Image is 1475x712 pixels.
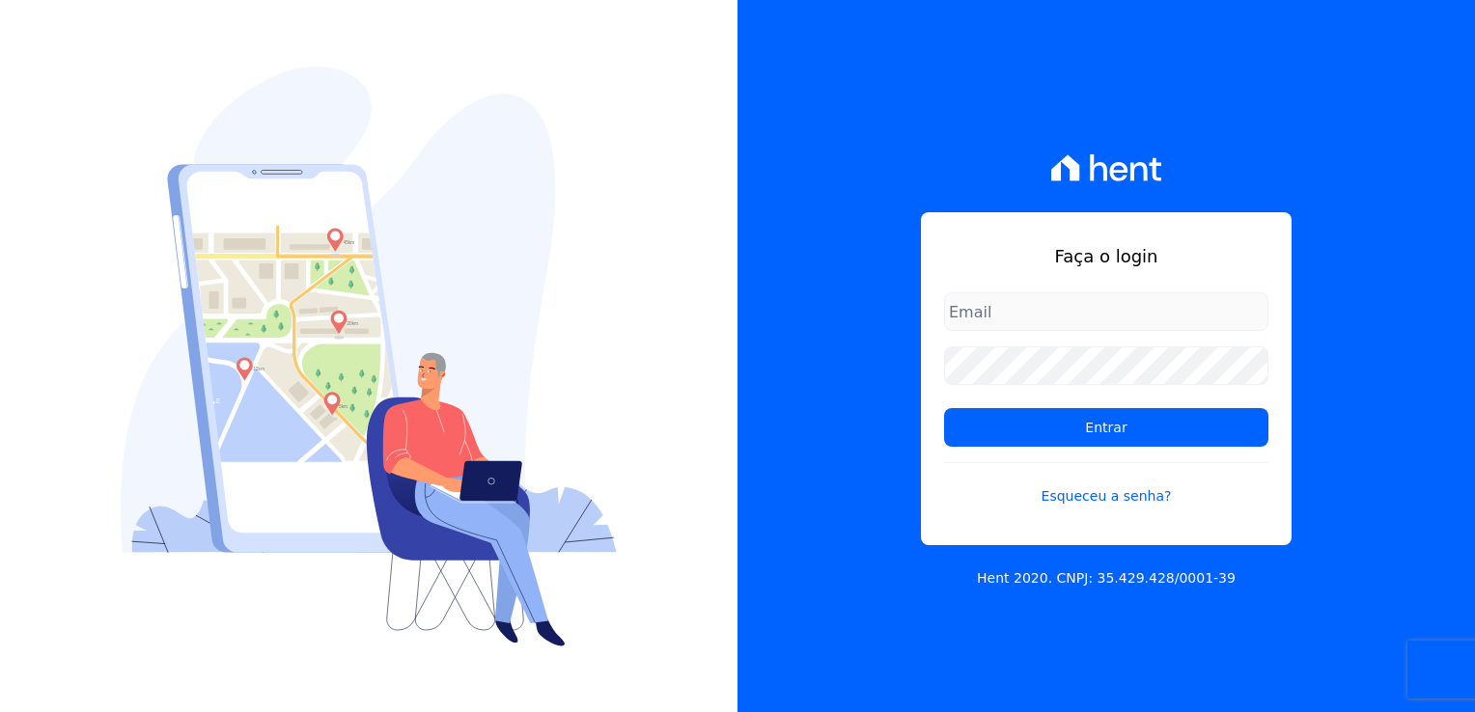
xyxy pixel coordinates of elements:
[944,462,1268,507] a: Esqueceu a senha?
[944,292,1268,331] input: Email
[121,67,617,646] img: Login
[944,408,1268,447] input: Entrar
[977,568,1236,589] p: Hent 2020. CNPJ: 35.429.428/0001-39
[944,243,1268,269] h1: Faça o login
